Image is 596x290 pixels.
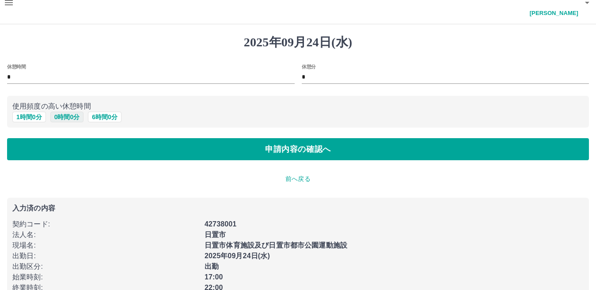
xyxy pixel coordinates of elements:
h1: 2025年09月24日(水) [7,35,589,50]
p: 出勤区分 : [12,261,199,272]
p: 始業時刻 : [12,272,199,282]
b: 2025年09月24日(水) [205,252,270,260]
label: 休憩時間 [7,63,26,70]
p: 前へ戻る [7,174,589,184]
b: 42738001 [205,220,236,228]
p: 出勤日 : [12,251,199,261]
p: 使用頻度の高い休憩時間 [12,101,584,112]
button: 申請内容の確認へ [7,138,589,160]
p: 法人名 : [12,230,199,240]
b: 日置市 [205,231,226,238]
p: 入力済の内容 [12,205,584,212]
b: 日置市体育施設及び日置市都市公園運動施設 [205,241,347,249]
b: 17:00 [205,273,223,281]
p: 現場名 : [12,240,199,251]
button: 6時間0分 [88,112,121,122]
button: 1時間0分 [12,112,46,122]
button: 0時間0分 [50,112,84,122]
b: 出勤 [205,263,219,270]
label: 休憩分 [302,63,316,70]
p: 契約コード : [12,219,199,230]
